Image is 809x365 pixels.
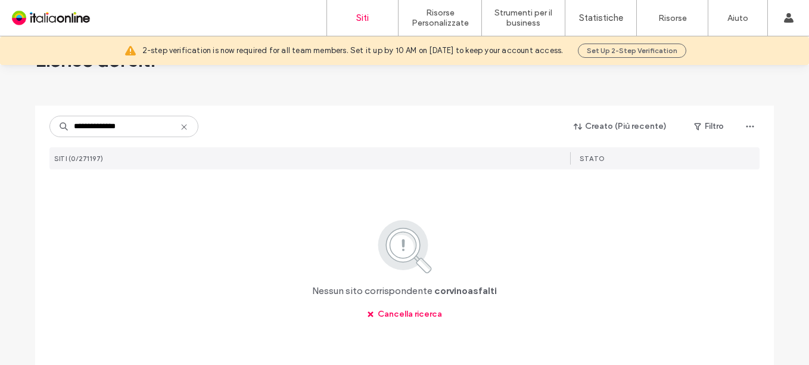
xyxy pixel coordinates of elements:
[356,305,453,324] button: Cancella ricerca
[658,13,687,23] label: Risorse
[399,8,481,28] label: Risorse Personalizzate
[362,218,448,275] img: search.svg
[580,154,605,163] span: STATO
[579,13,623,23] label: Statistiche
[682,117,736,136] button: Filtro
[482,8,565,28] label: Strumenti per il business
[578,44,686,58] button: Set Up 2-Step Verification
[356,13,369,23] label: Siti
[727,13,748,23] label: Aiuto
[26,8,55,19] span: Aiuto
[564,117,677,136] button: Creato (Più recente)
[434,284,497,298] span: corvinoasfalti
[142,45,564,57] span: 2-step verification is now required for all team members. Set it up by 10 AM on [DATE] to keep yo...
[312,284,432,298] span: Nessun sito corrispondente
[54,154,104,163] span: SITI (0/271197)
